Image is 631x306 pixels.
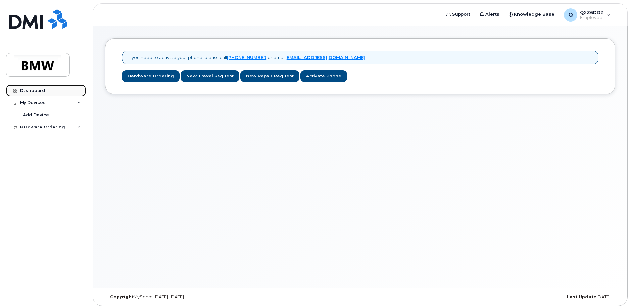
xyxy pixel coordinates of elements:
a: Hardware Ordering [122,70,180,82]
div: [DATE] [445,294,615,300]
a: [EMAIL_ADDRESS][DOMAIN_NAME] [285,55,365,60]
a: New Repair Request [240,70,299,82]
strong: Copyright [110,294,134,299]
a: New Travel Request [181,70,239,82]
div: MyServe [DATE]–[DATE] [105,294,275,300]
iframe: Messenger Launcher [602,277,626,301]
a: Activate Phone [300,70,347,82]
a: [PHONE_NUMBER] [227,55,268,60]
strong: Last Update [567,294,596,299]
p: If you need to activate your phone, please call or email [128,54,365,61]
